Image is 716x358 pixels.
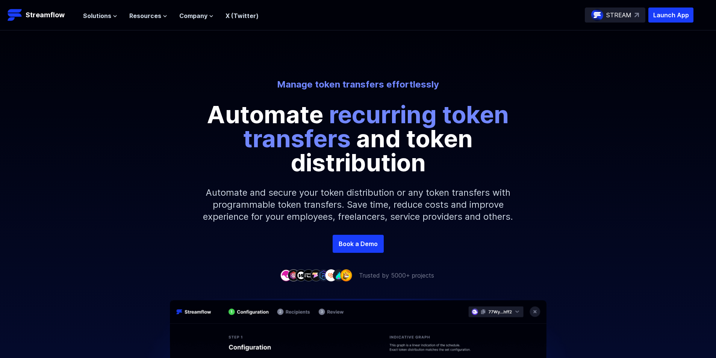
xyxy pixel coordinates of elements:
[591,9,603,21] img: streamflow-logo-circle.png
[634,13,639,17] img: top-right-arrow.svg
[310,269,322,281] img: company-5
[150,79,566,91] p: Manage token transfers effortlessly
[129,11,161,20] span: Resources
[226,12,259,20] a: X (Twitter)
[189,103,527,175] p: Automate and token distribution
[83,11,117,20] button: Solutions
[8,8,23,23] img: Streamflow Logo
[129,11,167,20] button: Resources
[288,269,300,281] img: company-2
[333,269,345,281] img: company-8
[179,11,213,20] button: Company
[295,269,307,281] img: company-3
[179,11,207,20] span: Company
[585,8,645,23] a: STREAM
[648,8,693,23] button: Launch App
[359,271,434,280] p: Trusted by 5000+ projects
[197,175,520,235] p: Automate and secure your token distribution or any token transfers with programmable token transf...
[325,269,337,281] img: company-7
[243,100,509,153] span: recurring token transfers
[26,10,65,20] p: Streamflow
[318,269,330,281] img: company-6
[333,235,384,253] a: Book a Demo
[340,269,352,281] img: company-9
[606,11,631,20] p: STREAM
[83,11,111,20] span: Solutions
[280,269,292,281] img: company-1
[303,269,315,281] img: company-4
[8,8,76,23] a: Streamflow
